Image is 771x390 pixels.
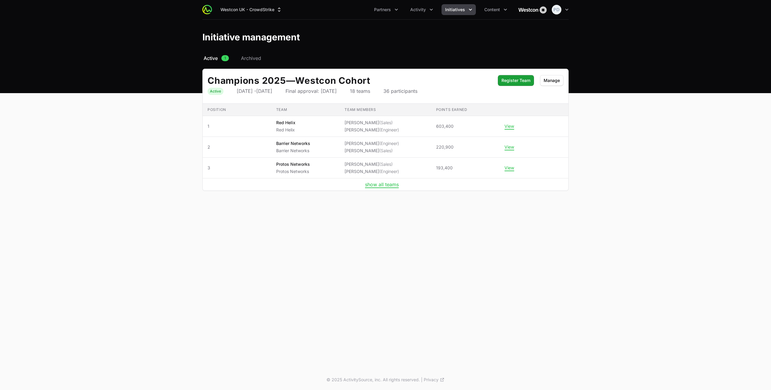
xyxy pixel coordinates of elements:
[379,127,399,132] span: (Engineer)
[436,165,453,171] span: 193,400
[208,75,492,86] h2: Champions 2025 Westcon Cohort
[345,161,399,167] li: [PERSON_NAME]
[552,5,561,14] img: Payam Dinarvand
[276,127,295,133] p: Red Helix
[276,148,310,154] p: Barrier Networks
[345,148,399,154] li: [PERSON_NAME]
[208,144,267,150] span: 2
[518,4,547,16] img: Westcon UK
[340,104,431,116] th: Team members
[407,4,437,15] div: Activity menu
[241,55,261,62] span: Archived
[544,77,560,84] span: Manage
[379,148,393,153] span: (Sales)
[370,4,402,15] button: Partners
[208,123,267,129] span: 1
[370,4,402,15] div: Partners menu
[504,124,514,129] button: View
[424,377,445,383] a: Privacy
[202,55,569,62] nav: Initiative activity log navigation
[365,181,406,187] button: show all teams
[345,140,399,146] li: [PERSON_NAME]
[374,7,391,13] span: Partners
[410,7,426,13] span: Activity
[484,7,500,13] span: Content
[501,77,530,84] span: Register Team
[276,168,310,175] p: Protos Networks
[202,55,230,62] a: Active1
[504,144,514,150] button: View
[540,75,563,86] button: Manage
[481,4,511,15] button: Content
[379,169,399,174] span: (Engineer)
[202,5,212,14] img: ActivitySource
[345,120,399,126] li: [PERSON_NAME]
[407,4,437,15] button: Activity
[202,32,300,42] h1: Initiative management
[240,55,262,62] a: Archived
[276,140,310,146] p: Barrier Networks
[504,165,514,171] button: View
[383,88,417,94] p: 36 participants
[212,4,511,15] div: Main navigation
[345,168,399,175] li: [PERSON_NAME]
[379,120,393,125] span: (Sales)
[276,161,310,167] p: Protos Networks
[217,4,286,15] div: Supplier switch menu
[436,123,454,129] span: 603,400
[379,141,399,146] span: (Engineer)
[442,4,476,15] button: Initiatives
[202,69,569,191] div: Initiative details
[286,75,295,86] span: —
[221,55,229,61] span: 1
[431,104,500,116] th: Points earned
[204,55,218,62] span: Active
[276,120,295,126] p: Red Helix
[481,4,511,15] div: Content menu
[208,165,267,171] span: 3
[421,377,423,383] span: |
[286,88,337,94] p: Final approval: [DATE]
[271,104,340,116] th: Team
[350,88,370,94] p: 18 teams
[445,7,465,13] span: Initiatives
[379,162,393,167] span: (Sales)
[436,144,454,150] span: 220,900
[345,127,399,133] li: [PERSON_NAME]
[326,377,420,383] p: © 2025 ActivitySource, inc. All rights reserved.
[442,4,476,15] div: Initiatives menu
[217,4,286,15] button: Westcon UK - CrowdStrike
[498,75,534,86] button: Register Team
[237,88,272,94] p: [DATE] - [DATE]
[203,104,271,116] th: Position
